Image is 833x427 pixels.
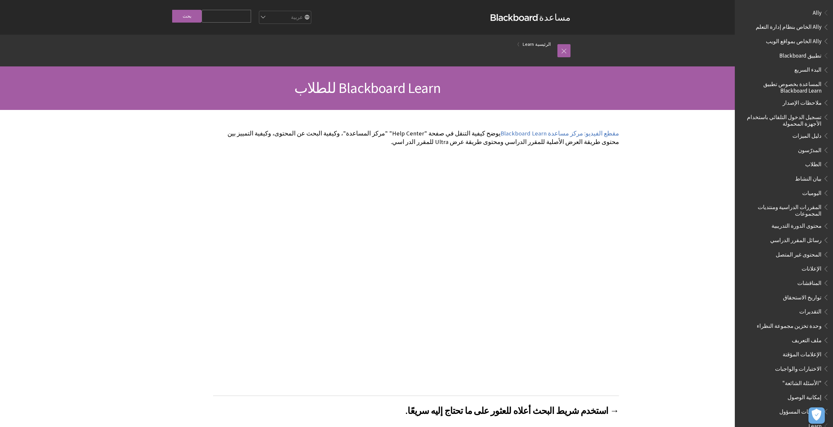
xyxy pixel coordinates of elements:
strong: Blackboard [491,14,539,21]
h2: → استخدم شريط البحث أعلاه للعثور على ما تحتاج إليه سريعًا. [213,396,619,418]
span: اليوميات [802,187,822,196]
span: المقررات الدراسية ومنتديات المجموعات [743,202,822,217]
span: تواريخ الاستحقاق [783,292,822,301]
span: وحدة تخزين مجموعة النظراء [757,320,822,329]
p: يوضح كيفية التنقل في صفحة "Help Center" "مركز المساعدة"، وكيفية البحث عن المحتوى، وكيفية التمييز ... [213,129,619,146]
span: رسائل المقرر الدراسي [770,235,822,243]
span: البدء السريع [794,64,822,73]
span: "الأسئلة الشائعة" [782,378,822,386]
span: بيان النشاط [795,173,822,182]
span: الطلاب [805,159,822,168]
span: تسجيل الدخول التلقائي باستخدام الأجهزة المحمولة [743,112,822,127]
button: فتح التفضيلات [808,407,825,424]
span: الإعلامات المؤقتة [783,349,822,358]
span: Ally الخاص بمواقع الويب [766,36,822,44]
nav: Book outline for Anthology Ally Help [739,7,829,47]
span: الإعلانات [802,263,822,272]
input: بحث [172,10,202,23]
a: الرئيسية [535,40,551,48]
span: محتوى الدورة التدريبية [771,221,822,229]
span: المحتوى غير المتصل [776,249,822,258]
span: التقديرات [799,306,822,315]
span: Ally الخاص بنظام إدارة التعلم [756,22,822,30]
span: معلومات المسؤول [779,406,822,415]
a: مساعدةBlackboard [491,11,570,23]
span: دليل الميزات [792,130,822,139]
a: مقطع الفيديو: مركز مساعدة Blackboard Learn [500,130,619,137]
span: تطبيق Blackboard [779,50,822,59]
span: إمكانية الوصول [788,392,822,400]
span: المساعدة بخصوص تطبيق Blackboard Learn [743,79,822,94]
select: Site Language Selector [259,11,311,24]
span: Ally [813,7,822,16]
span: الاختبارات والواجبات [775,363,822,372]
span: Blackboard Learn للطلاب [294,79,441,97]
span: ملف التعريف [792,335,822,344]
span: المناقشات [797,277,822,286]
span: ملاحظات الإصدار [783,97,822,106]
span: المدرّسون [798,145,822,153]
a: Learn [523,40,534,48]
nav: Book outline for Blackboard App Help [739,50,829,417]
